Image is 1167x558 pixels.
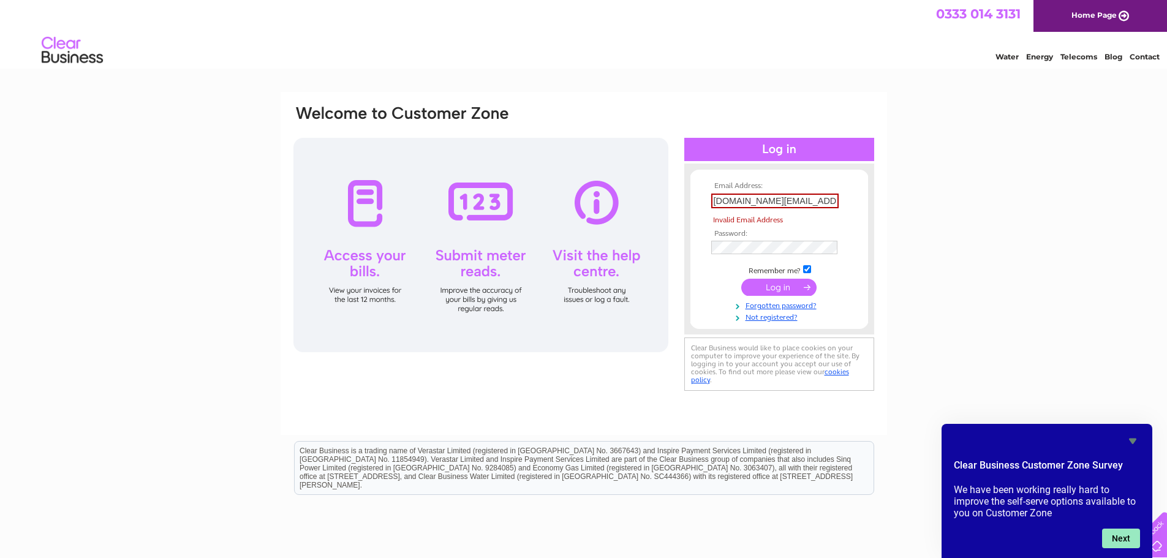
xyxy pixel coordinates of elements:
a: cookies policy [691,368,849,384]
a: Forgotten password? [711,299,850,311]
button: Next question [1102,529,1140,548]
span: Invalid Email Address [713,216,783,224]
a: 0333 014 3131 [936,6,1021,21]
p: We have been working really hard to improve the self-serve options available to you on Customer Zone [954,484,1140,519]
a: Blog [1105,52,1122,61]
div: Clear Business Customer Zone Survey [954,434,1140,548]
a: Energy [1026,52,1053,61]
img: logo.png [41,32,104,69]
th: Email Address: [708,182,850,190]
div: Clear Business is a trading name of Verastar Limited (registered in [GEOGRAPHIC_DATA] No. 3667643... [295,7,874,59]
a: Water [995,52,1019,61]
input: Submit [741,279,817,296]
th: Password: [708,230,850,238]
a: Telecoms [1060,52,1097,61]
div: Clear Business would like to place cookies on your computer to improve your experience of the sit... [684,337,874,391]
a: Not registered? [711,311,850,322]
td: Remember me? [708,263,850,276]
a: Contact [1130,52,1160,61]
button: Hide survey [1125,434,1140,448]
h2: Clear Business Customer Zone Survey [954,458,1140,479]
